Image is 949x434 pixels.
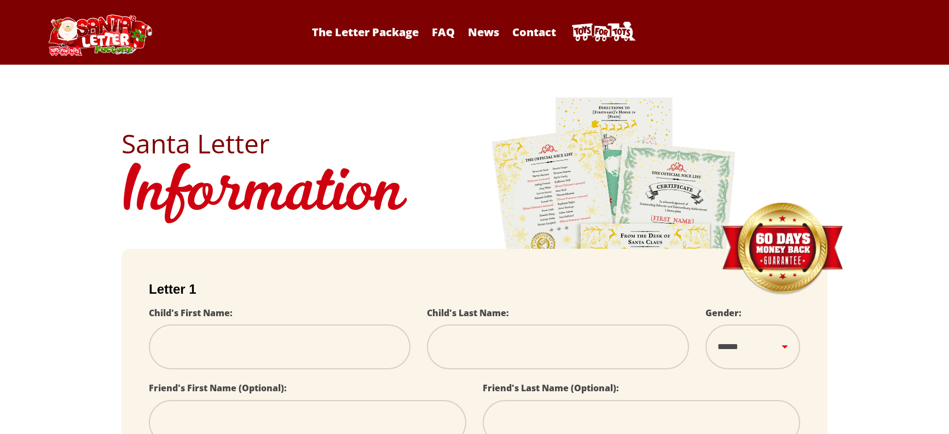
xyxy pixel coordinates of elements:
a: FAQ [426,25,460,39]
label: Child's First Name: [149,307,233,319]
label: Friend's Last Name (Optional): [483,382,619,394]
h1: Information [121,157,828,232]
a: Contact [507,25,562,39]
iframe: Opens a widget where you can find more information [879,401,938,429]
a: News [462,25,505,39]
h2: Letter 1 [149,282,800,297]
img: Santa Letter Logo [45,14,154,56]
label: Child's Last Name: [427,307,509,319]
label: Gender: [705,307,742,319]
img: Money Back Guarantee [721,202,844,296]
img: letters.png [491,96,737,402]
a: The Letter Package [306,25,424,39]
h2: Santa Letter [121,130,828,157]
label: Friend's First Name (Optional): [149,382,287,394]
